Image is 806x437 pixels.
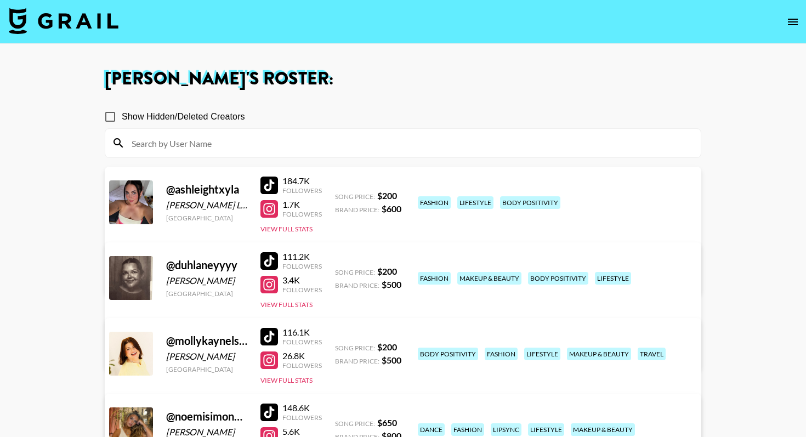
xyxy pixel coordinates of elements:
div: makeup & beauty [571,423,635,436]
button: View Full Stats [260,300,313,309]
div: 1.7K [282,199,322,210]
div: [GEOGRAPHIC_DATA] [166,365,247,373]
div: Followers [282,413,322,422]
div: Followers [282,186,322,195]
div: fashion [485,348,518,360]
h1: [PERSON_NAME] 's Roster: [105,70,701,88]
button: View Full Stats [260,225,313,233]
div: body positivity [528,272,588,285]
span: Song Price: [335,268,375,276]
span: Song Price: [335,419,375,428]
div: @ ashleightxyla [166,183,247,196]
div: [GEOGRAPHIC_DATA] [166,290,247,298]
div: lifestyle [524,348,560,360]
strong: $ 500 [382,355,401,365]
img: Grail Talent [9,8,118,34]
div: [GEOGRAPHIC_DATA] [166,214,247,222]
div: @ duhlaneyyyy [166,258,247,272]
span: Brand Price: [335,281,379,290]
div: [PERSON_NAME] Lusetich-[PERSON_NAME] [166,200,247,211]
div: fashion [418,196,451,209]
span: Brand Price: [335,206,379,214]
strong: $ 200 [377,190,397,201]
div: travel [638,348,666,360]
span: Show Hidden/Deleted Creators [122,110,245,123]
div: 184.7K [282,175,322,186]
div: 111.2K [282,251,322,262]
div: fashion [451,423,484,436]
strong: $ 600 [382,203,401,214]
div: body positivity [418,348,478,360]
div: Followers [282,262,322,270]
div: [PERSON_NAME] [166,351,247,362]
strong: $ 200 [377,342,397,352]
div: 3.4K [282,275,322,286]
div: @ noemisimoncouceiro [166,410,247,423]
strong: $ 200 [377,266,397,276]
div: Followers [282,286,322,294]
div: lipsync [491,423,521,436]
div: @ mollykaynelson [166,334,247,348]
div: makeup & beauty [567,348,631,360]
div: lifestyle [457,196,493,209]
div: [PERSON_NAME] [166,275,247,286]
strong: $ 500 [382,279,401,290]
div: 148.6K [282,402,322,413]
strong: $ 650 [377,417,397,428]
div: fashion [418,272,451,285]
button: View Full Stats [260,376,313,384]
span: Song Price: [335,344,375,352]
div: makeup & beauty [457,272,521,285]
div: 116.1K [282,327,322,338]
div: lifestyle [528,423,564,436]
span: Brand Price: [335,357,379,365]
div: 5.6K [282,426,322,437]
div: Followers [282,210,322,218]
div: lifestyle [595,272,631,285]
div: 26.8K [282,350,322,361]
div: Followers [282,338,322,346]
input: Search by User Name [125,134,694,152]
div: Followers [282,361,322,370]
button: open drawer [782,11,804,33]
div: body positivity [500,196,560,209]
span: Song Price: [335,192,375,201]
div: dance [418,423,445,436]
